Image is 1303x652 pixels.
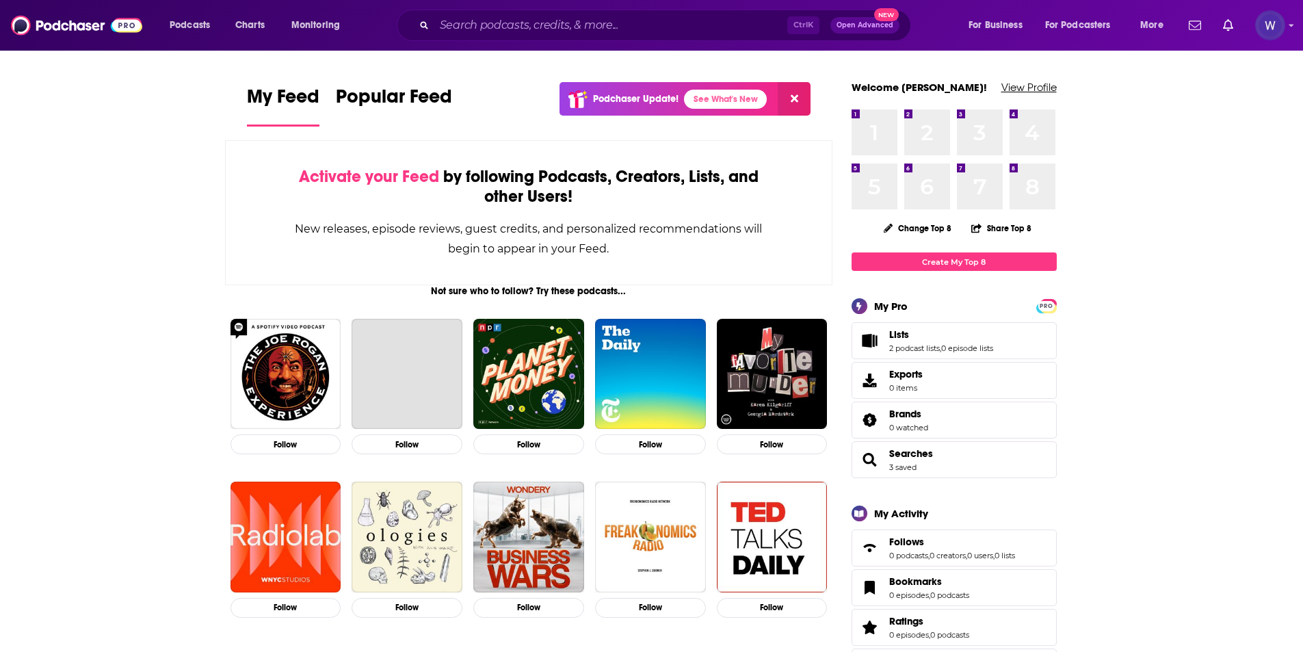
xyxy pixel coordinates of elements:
[852,569,1057,606] span: Bookmarks
[595,598,706,618] button: Follow
[930,551,966,560] a: 0 creators
[856,450,884,469] a: Searches
[889,447,933,460] a: Searches
[940,343,941,353] span: ,
[889,590,929,600] a: 0 episodes
[352,482,462,592] img: Ologies with Alie Ward
[889,575,942,588] span: Bookmarks
[889,408,921,420] span: Brands
[889,423,928,432] a: 0 watched
[856,618,884,637] a: Ratings
[874,300,908,313] div: My Pro
[889,615,923,627] span: Ratings
[717,434,828,454] button: Follow
[889,615,969,627] a: Ratings
[473,482,584,592] img: Business Wars
[170,16,210,35] span: Podcasts
[889,630,929,640] a: 0 episodes
[1045,16,1111,35] span: For Podcasters
[969,16,1023,35] span: For Business
[684,90,767,109] a: See What's New
[299,166,439,187] span: Activate your Feed
[928,551,930,560] span: ,
[717,319,828,430] img: My Favorite Murder with Karen Kilgariff and Georgia Hardstark
[410,10,924,41] div: Search podcasts, credits, & more...
[1038,300,1055,311] a: PRO
[856,538,884,558] a: Follows
[852,252,1057,271] a: Create My Top 8
[434,14,787,36] input: Search podcasts, credits, & more...
[874,507,928,520] div: My Activity
[595,319,706,430] a: The Daily
[856,371,884,390] span: Exports
[837,22,893,29] span: Open Advanced
[889,343,940,353] a: 2 podcast lists
[231,434,341,454] button: Follow
[889,536,924,548] span: Follows
[473,598,584,618] button: Follow
[830,17,899,34] button: Open AdvancedNew
[930,590,969,600] a: 0 podcasts
[852,322,1057,359] span: Lists
[876,220,960,237] button: Change Top 8
[959,14,1040,36] button: open menu
[231,319,341,430] a: The Joe Rogan Experience
[889,328,993,341] a: Lists
[1218,14,1239,37] a: Show notifications dropdown
[226,14,273,36] a: Charts
[995,551,1015,560] a: 0 lists
[291,16,340,35] span: Monitoring
[1255,10,1285,40] img: User Profile
[1036,14,1131,36] button: open menu
[595,482,706,592] a: Freakonomics Radio
[852,441,1057,478] span: Searches
[336,85,452,116] span: Popular Feed
[852,402,1057,439] span: Brands
[231,482,341,592] img: Radiolab
[930,630,969,640] a: 0 podcasts
[966,551,967,560] span: ,
[247,85,319,127] a: My Feed
[889,408,928,420] a: Brands
[473,319,584,430] img: Planet Money
[993,551,995,560] span: ,
[717,598,828,618] button: Follow
[282,14,358,36] button: open menu
[1255,10,1285,40] span: Logged in as realitymarble
[1140,16,1163,35] span: More
[225,285,833,297] div: Not sure who to follow? Try these podcasts...
[852,609,1057,646] span: Ratings
[247,85,319,116] span: My Feed
[1183,14,1207,37] a: Show notifications dropdown
[294,219,764,259] div: New releases, episode reviews, guest credits, and personalized recommendations will begin to appe...
[1001,81,1057,94] a: View Profile
[352,598,462,618] button: Follow
[971,215,1032,242] button: Share Top 8
[593,93,679,105] p: Podchaser Update!
[336,85,452,127] a: Popular Feed
[787,16,819,34] span: Ctrl K
[595,434,706,454] button: Follow
[929,630,930,640] span: ,
[11,12,142,38] img: Podchaser - Follow, Share and Rate Podcasts
[473,434,584,454] button: Follow
[1255,10,1285,40] button: Show profile menu
[852,530,1057,566] span: Follows
[889,575,969,588] a: Bookmarks
[352,434,462,454] button: Follow
[941,343,993,353] a: 0 episode lists
[889,551,928,560] a: 0 podcasts
[852,81,987,94] a: Welcome [PERSON_NAME]!
[231,598,341,618] button: Follow
[717,482,828,592] img: TED Talks Daily
[160,14,228,36] button: open menu
[929,590,930,600] span: ,
[889,368,923,380] span: Exports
